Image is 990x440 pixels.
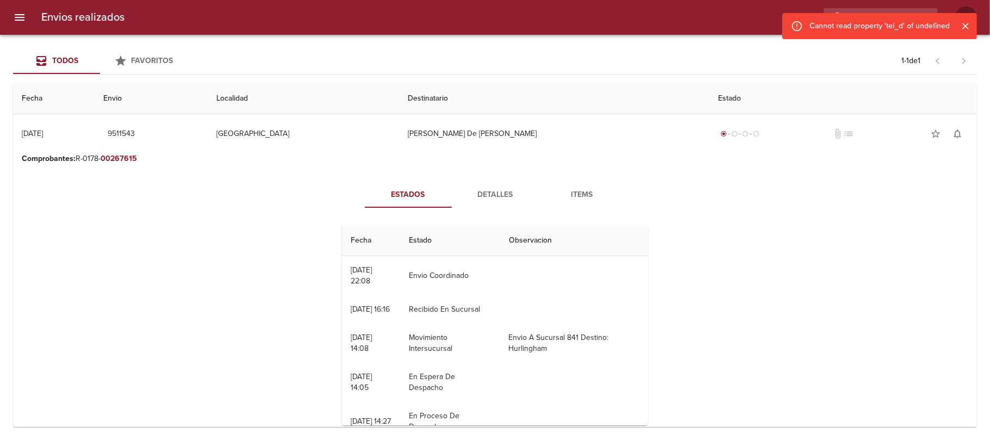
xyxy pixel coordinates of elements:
th: Envio [95,83,208,114]
td: Movimiento Intersucursal [400,324,500,363]
div: Tabs detalle de guia [365,182,626,208]
div: Cannot read property 'tel_d' of undefined [810,16,950,36]
td: [PERSON_NAME] De [PERSON_NAME] [399,114,709,153]
div: [DATE] [22,129,43,138]
span: 9511543 [108,127,135,141]
div: [DATE] 14:27 [351,417,391,426]
span: Pagina anterior [925,55,951,66]
button: Activar notificaciones [947,123,968,145]
th: Observacion [500,225,649,256]
th: Destinatario [399,83,709,114]
input: buscar [824,8,919,27]
span: radio_button_unchecked [753,131,759,137]
div: [DATE] 22:08 [351,265,372,286]
span: Favoritos [132,56,173,65]
div: Tabs Envios [13,48,187,74]
td: [GEOGRAPHIC_DATA] [208,114,399,153]
button: menu [7,4,33,30]
button: Agregar a favoritos [925,123,947,145]
span: radio_button_unchecked [731,131,738,137]
span: Pagina siguiente [951,48,977,74]
div: [DATE] 14:08 [351,333,372,353]
button: Cerrar [958,19,973,33]
th: Localidad [208,83,399,114]
td: Envio A Sucursal 841 Destino: Hurlingham [500,324,649,363]
td: En Espera De Despacho [400,363,500,402]
p: 1 - 1 de 1 [901,55,920,66]
p: R-0178- [22,153,968,164]
span: Todos [52,56,78,65]
button: 9511543 [104,124,140,144]
span: radio_button_unchecked [742,131,749,137]
td: Envio Coordinado [400,256,500,295]
span: notifications_none [952,128,963,139]
td: Recibido En Sucursal [400,295,500,324]
div: [DATE] 14:05 [351,372,372,392]
span: star_border [930,128,941,139]
span: No tiene documentos adjuntos [832,128,843,139]
span: Estados [371,188,445,202]
em: 00267615 [101,154,137,163]
span: No tiene pedido asociado [843,128,854,139]
th: Fecha [342,225,400,256]
div: Abrir información de usuario [955,7,977,28]
span: radio_button_checked [720,131,727,137]
span: Detalles [458,188,532,202]
th: Fecha [13,83,95,114]
b: Comprobantes : [22,154,76,163]
div: Generado [718,128,762,139]
th: Estado [709,83,977,114]
div: [DATE] 16:16 [351,305,390,314]
th: Estado [400,225,500,256]
h6: Envios realizados [41,9,124,26]
span: Items [545,188,619,202]
div: EW [955,7,977,28]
